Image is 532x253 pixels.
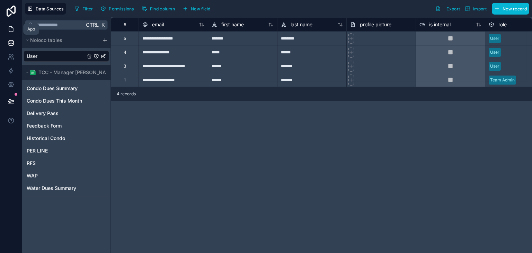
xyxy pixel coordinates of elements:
[490,77,515,83] div: Team Admin
[27,26,35,32] div: App
[489,3,529,15] a: New record
[109,6,134,11] span: Permissions
[221,21,244,28] span: first name
[180,3,213,14] button: New field
[191,6,211,11] span: New field
[490,49,499,55] div: User
[150,6,175,11] span: Find column
[490,63,499,69] div: User
[85,20,99,29] span: Ctrl
[433,3,462,15] button: Export
[117,91,136,97] span: 4 records
[503,6,527,11] span: New record
[116,22,133,27] div: #
[72,3,96,14] button: Filter
[291,21,312,28] span: last name
[98,3,136,14] button: Permissions
[124,36,126,41] div: 5
[124,50,126,55] div: 4
[36,6,64,11] span: Data Sources
[100,23,105,27] span: K
[82,6,93,11] span: Filter
[98,3,139,14] a: Permissions
[124,77,126,83] div: 1
[124,63,126,69] div: 3
[492,3,529,15] button: New record
[25,3,66,15] button: Data Sources
[360,21,391,28] span: profile picture
[446,6,460,11] span: Export
[139,3,177,14] button: Find column
[462,3,489,15] button: Import
[429,21,451,28] span: is internal
[152,21,164,28] span: email
[490,35,499,42] div: User
[473,6,487,11] span: Import
[498,21,507,28] span: role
